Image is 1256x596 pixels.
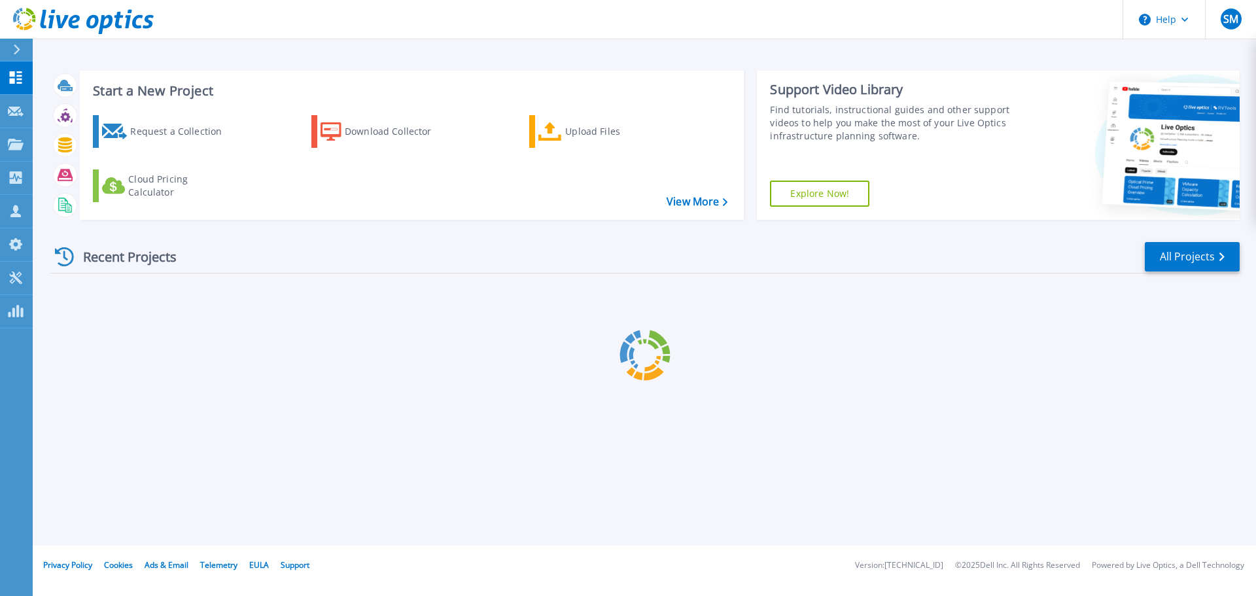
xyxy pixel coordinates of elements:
a: Privacy Policy [43,559,92,570]
div: Cloud Pricing Calculator [128,173,233,199]
a: Upload Files [529,115,675,148]
li: © 2025 Dell Inc. All Rights Reserved [955,561,1080,570]
li: Powered by Live Optics, a Dell Technology [1092,561,1244,570]
a: Explore Now! [770,181,869,207]
a: Ads & Email [145,559,188,570]
a: Download Collector [311,115,457,148]
a: Cookies [104,559,133,570]
a: Cloud Pricing Calculator [93,169,239,202]
h3: Start a New Project [93,84,727,98]
span: SM [1223,14,1238,24]
a: Telemetry [200,559,237,570]
a: EULA [249,559,269,570]
div: Recent Projects [50,241,194,273]
a: All Projects [1145,242,1240,272]
li: Version: [TECHNICAL_ID] [855,561,943,570]
a: Request a Collection [93,115,239,148]
div: Support Video Library [770,81,1016,98]
a: Support [281,559,309,570]
div: Upload Files [565,118,670,145]
div: Request a Collection [130,118,235,145]
div: Download Collector [345,118,449,145]
div: Find tutorials, instructional guides and other support videos to help you make the most of your L... [770,103,1016,143]
a: View More [667,196,727,208]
